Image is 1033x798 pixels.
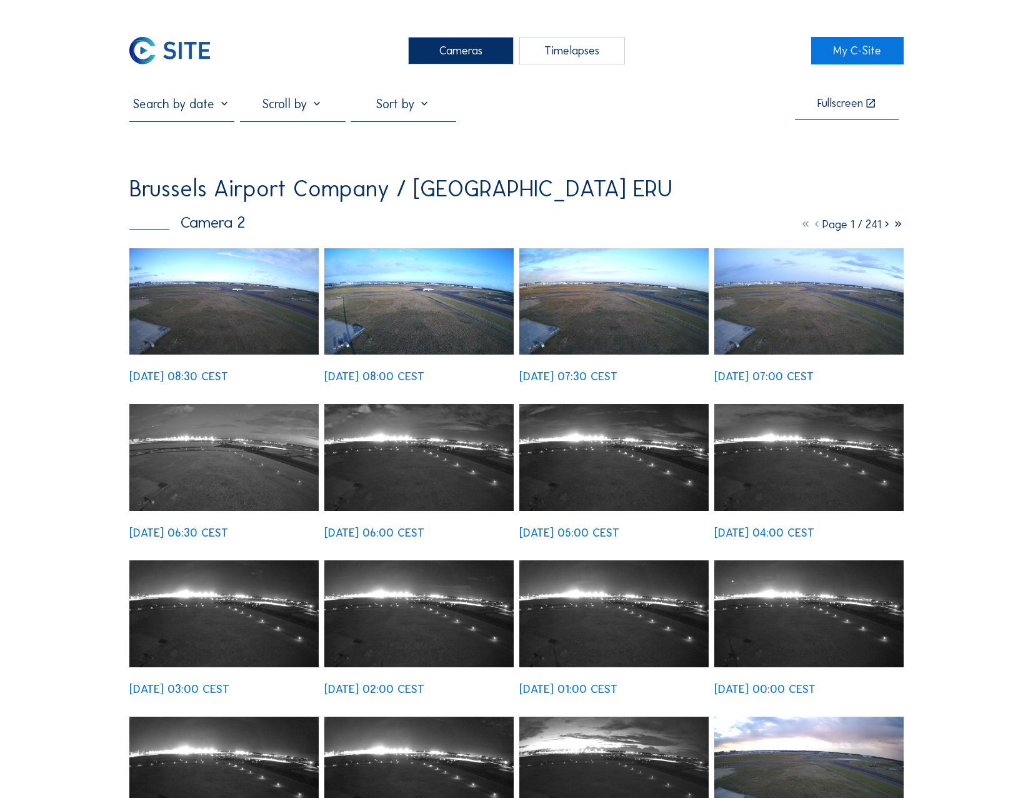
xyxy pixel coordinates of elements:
img: image_53140671 [129,560,319,667]
div: [DATE] 08:30 CEST [129,371,228,382]
div: Camera 2 [129,215,246,230]
img: image_53143488 [714,248,904,355]
div: [DATE] 06:30 CEST [129,527,228,538]
img: image_53146013 [129,248,319,355]
img: image_53140330 [324,560,514,667]
div: [DATE] 01:00 CEST [519,684,617,695]
div: [DATE] 04:00 CEST [714,527,814,538]
div: [DATE] 05:00 CEST [519,527,619,538]
img: image_53144304 [519,248,709,355]
img: image_53139634 [714,560,904,667]
img: image_53142677 [129,404,319,511]
div: [DATE] 00:00 CEST [714,684,816,695]
div: Timelapses [519,37,625,64]
img: C-SITE Logo [129,37,211,64]
input: Search by date 󰅀 [129,96,235,111]
div: [DATE] 06:00 CEST [324,527,424,538]
div: [DATE] 07:00 CEST [714,371,814,382]
div: [DATE] 03:00 CEST [129,684,229,695]
div: Fullscreen [817,98,863,109]
div: [DATE] 08:00 CEST [324,371,424,382]
a: C-SITE Logo [129,37,222,64]
div: Brussels Airport Company / [GEOGRAPHIC_DATA] ERU [129,178,672,200]
img: image_53145177 [324,248,514,355]
img: image_53141841 [324,404,514,511]
img: image_53141142 [714,404,904,511]
a: My C-Site [811,37,904,64]
div: Cameras [408,37,514,64]
div: [DATE] 02:00 CEST [324,684,424,695]
div: [DATE] 07:30 CEST [519,371,617,382]
img: image_53139968 [519,560,709,667]
img: image_53141482 [519,404,709,511]
span: Page 1 / 241 [822,218,881,231]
